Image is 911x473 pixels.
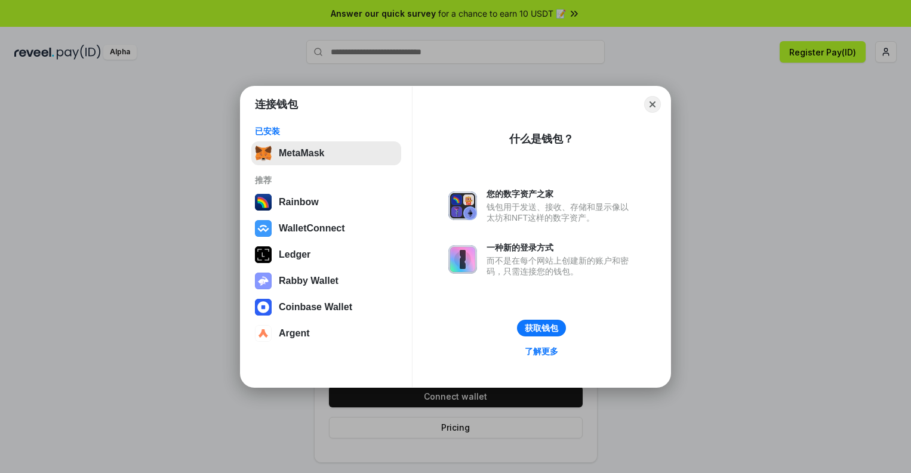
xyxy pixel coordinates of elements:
button: Close [644,96,661,113]
div: 什么是钱包？ [509,132,574,146]
div: WalletConnect [279,223,345,234]
img: svg+xml,%3Csvg%20xmlns%3D%22http%3A%2F%2Fwww.w3.org%2F2000%2Fsvg%22%20width%3D%2228%22%20height%3... [255,246,272,263]
div: 推荐 [255,175,398,186]
div: Ledger [279,249,310,260]
div: 一种新的登录方式 [487,242,635,253]
img: svg+xml,%3Csvg%20width%3D%2228%22%20height%3D%2228%22%20viewBox%3D%220%200%2028%2028%22%20fill%3D... [255,220,272,237]
button: WalletConnect [251,217,401,240]
div: Rabby Wallet [279,276,338,286]
img: svg+xml,%3Csvg%20xmlns%3D%22http%3A%2F%2Fwww.w3.org%2F2000%2Fsvg%22%20fill%3D%22none%22%20viewBox... [255,273,272,289]
a: 了解更多 [518,344,565,359]
img: svg+xml,%3Csvg%20width%3D%2228%22%20height%3D%2228%22%20viewBox%3D%220%200%2028%2028%22%20fill%3D... [255,299,272,316]
div: 获取钱包 [525,323,558,333]
div: Argent [279,328,310,339]
button: Rabby Wallet [251,269,401,293]
h1: 连接钱包 [255,97,298,112]
div: 而不是在每个网站上创建新的账户和密码，只需连接您的钱包。 [487,255,635,277]
img: svg+xml,%3Csvg%20width%3D%2228%22%20height%3D%2228%22%20viewBox%3D%220%200%2028%2028%22%20fill%3D... [255,325,272,342]
div: Coinbase Wallet [279,302,352,313]
button: Rainbow [251,190,401,214]
div: 了解更多 [525,346,558,357]
button: Coinbase Wallet [251,295,401,319]
button: Argent [251,321,401,345]
img: svg+xml,%3Csvg%20xmlns%3D%22http%3A%2F%2Fwww.w3.org%2F2000%2Fsvg%22%20fill%3D%22none%22%20viewBox... [448,245,477,274]
div: 钱包用于发送、接收、存储和显示像以太坊和NFT这样的数字资产。 [487,202,635,223]
button: MetaMask [251,141,401,165]
div: 已安装 [255,126,398,137]
button: 获取钱包 [517,320,566,336]
img: svg+xml,%3Csvg%20fill%3D%22none%22%20height%3D%2233%22%20viewBox%3D%220%200%2035%2033%22%20width%... [255,145,272,162]
div: MetaMask [279,148,324,159]
button: Ledger [251,243,401,267]
img: svg+xml,%3Csvg%20xmlns%3D%22http%3A%2F%2Fwww.w3.org%2F2000%2Fsvg%22%20fill%3D%22none%22%20viewBox... [448,191,477,220]
img: svg+xml,%3Csvg%20width%3D%22120%22%20height%3D%22120%22%20viewBox%3D%220%200%20120%20120%22%20fil... [255,194,272,211]
div: Rainbow [279,197,319,208]
div: 您的数字资产之家 [487,188,635,199]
